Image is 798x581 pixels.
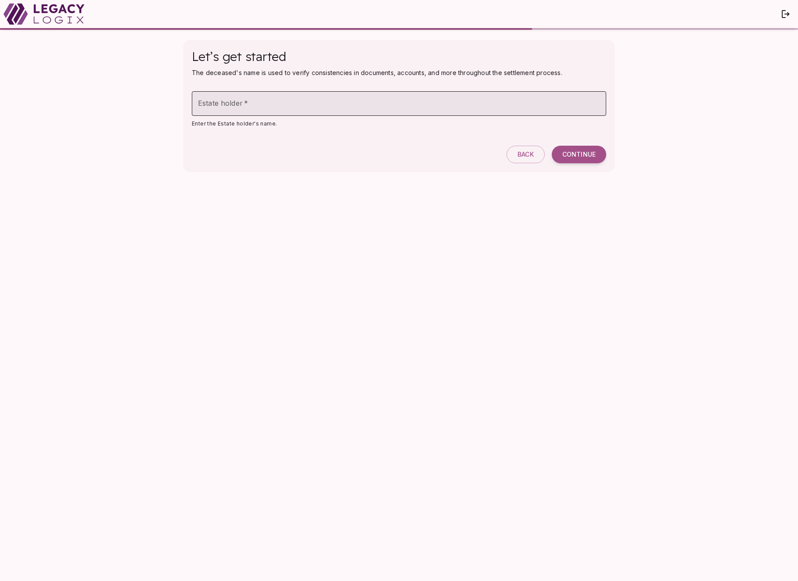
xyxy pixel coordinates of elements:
[518,151,534,158] span: Back
[192,69,562,76] span: The deceased's name is used to verify consistencies in documents, accounts, and more throughout t...
[507,146,545,163] button: Back
[192,120,277,127] span: Enter the Estate holder's name.
[552,146,606,163] button: Continue
[192,49,286,64] span: Let’s get started
[562,151,596,158] span: Continue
